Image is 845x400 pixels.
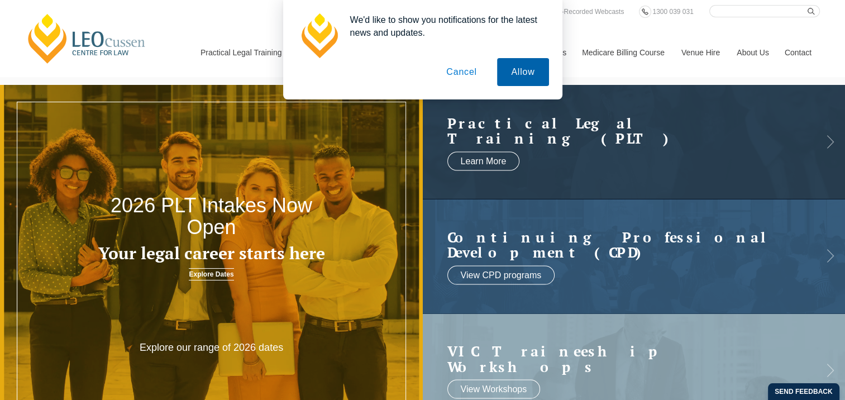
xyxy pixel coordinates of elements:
[447,115,799,146] a: Practical LegalTraining (PLT)
[447,229,799,260] a: Continuing ProfessionalDevelopment (CPD)
[447,344,799,374] a: VIC Traineeship Workshops
[189,268,233,280] a: Explore Dates
[447,115,799,146] h2: Practical Legal Training (PLT)
[84,244,338,263] h3: Your legal career starts here
[447,151,520,170] a: Learn More
[341,13,549,39] div: We'd like to show you notifications for the latest news and updates.
[497,58,548,86] button: Allow
[447,229,799,260] h2: Continuing Professional Development (CPD)
[432,58,491,86] button: Cancel
[447,265,555,284] a: View CPD programs
[84,194,338,239] h2: 2026 PLT Intakes Now Open
[297,13,341,58] img: notification icon
[127,341,296,354] p: Explore our range of 2026 dates
[447,380,541,399] a: View Workshops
